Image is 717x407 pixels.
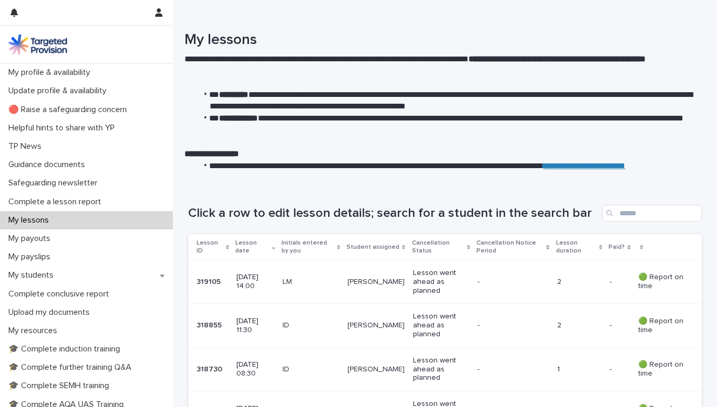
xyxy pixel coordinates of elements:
[188,304,702,347] tr: 318855318855 [DATE] 11:30ID[PERSON_NAME]Lesson went ahead as planned-2-- 🟢 Report on time
[477,365,536,374] p: -
[610,363,614,374] p: -
[283,278,339,287] p: LM
[413,269,469,295] p: Lesson went ahead as planned
[4,289,117,299] p: Complete conclusive report
[188,347,702,391] tr: 318730318730 [DATE] 08:30ID[PERSON_NAME]Lesson went ahead as planned-1-- 🟢 Report on time
[610,276,614,287] p: -
[412,237,464,257] p: Cancellation Status
[610,319,614,330] p: -
[4,197,110,207] p: Complete a lesson report
[4,105,135,115] p: 🔴 Raise a safeguarding concern
[283,365,339,374] p: ID
[638,360,685,378] p: 🟢 Report on time
[4,307,98,317] p: Upload my documents
[4,86,115,96] p: Update profile & availability
[347,278,405,287] p: [PERSON_NAME]
[556,237,597,257] p: Lesson duration
[236,360,274,378] p: [DATE] 08:30
[197,276,223,287] p: 319105
[4,215,57,225] p: My lessons
[281,237,334,257] p: Initials entered by you
[4,326,66,336] p: My resources
[4,270,62,280] p: My students
[347,365,405,374] p: [PERSON_NAME]
[283,321,339,330] p: ID
[557,365,602,374] p: 1
[4,362,140,372] p: 🎓 Complete further training Q&A
[4,123,123,133] p: Helpful hints to share with YP
[638,273,685,291] p: 🟢 Report on time
[413,356,469,382] p: Lesson went ahead as planned
[602,205,702,222] input: Search
[236,317,274,335] p: [DATE] 11:30
[235,237,269,257] p: Lesson date
[557,321,602,330] p: 2
[557,278,602,287] p: 2
[4,252,59,262] p: My payslips
[197,363,224,374] p: 318730
[188,206,598,221] h1: Click a row to edit lesson details; search for a student in the search bar
[4,344,128,354] p: 🎓 Complete induction training
[4,234,59,244] p: My payouts
[197,237,223,257] p: Lesson ID
[477,278,536,287] p: -
[188,260,702,304] tr: 319105319105 [DATE] 14:00LM[PERSON_NAME]Lesson went ahead as planned-2-- 🟢 Report on time
[4,178,106,188] p: Safeguarding newsletter
[184,31,698,49] h1: My lessons
[609,241,625,253] p: Paid?
[4,68,99,78] p: My profile & availability
[4,381,117,391] p: 🎓 Complete SEMH training
[197,319,224,330] p: 318855
[476,237,544,257] p: Cancellation Notice Period
[236,273,274,291] p: [DATE] 14:00
[638,317,685,335] p: 🟢 Report on time
[4,160,93,170] p: Guidance documents
[346,241,399,253] p: Student assigned
[4,141,50,151] p: TP News
[477,321,536,330] p: -
[413,312,469,338] p: Lesson went ahead as planned
[347,321,405,330] p: [PERSON_NAME]
[8,34,67,55] img: M5nRWzHhSzIhMunXDL62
